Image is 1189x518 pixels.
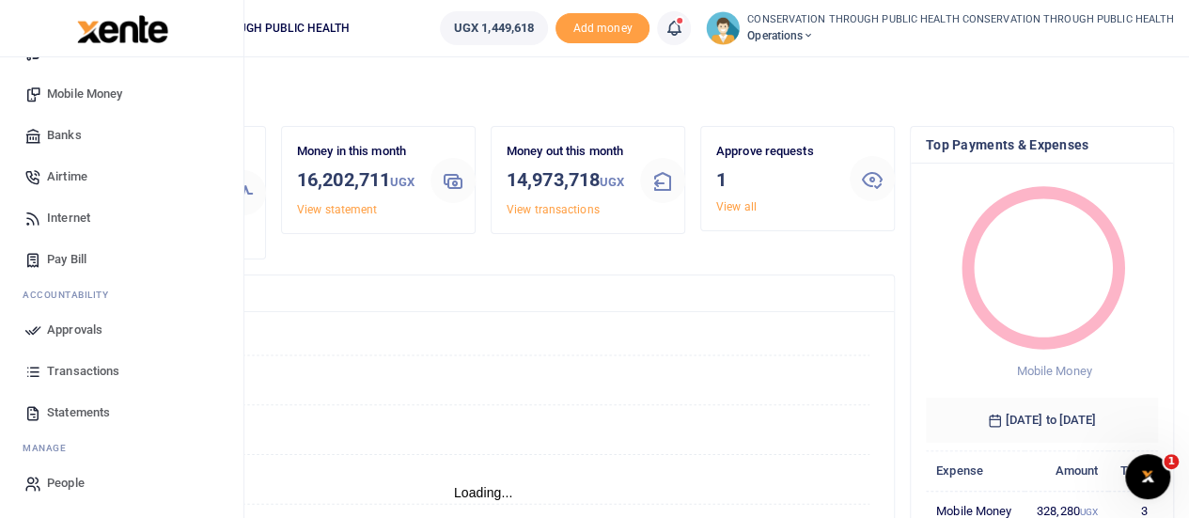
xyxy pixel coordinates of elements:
p: Money out this month [507,142,625,162]
a: profile-user CONSERVATION THROUGH PUBLIC HEALTH CONSERVATION THROUGH PUBLIC HEALTH Operations [706,11,1174,45]
a: Mobile Money [15,73,228,115]
span: 1 [1164,454,1179,469]
small: UGX [390,175,415,189]
span: Transactions [47,362,119,381]
span: Approvals [47,321,102,339]
a: Approvals [15,309,228,351]
h6: [DATE] to [DATE] [926,398,1158,443]
small: UGX [1080,507,1098,517]
a: View all [716,200,757,213]
span: Mobile Money [47,85,122,103]
span: Internet [47,209,90,228]
span: Banks [47,126,82,145]
iframe: Intercom live chat [1125,454,1170,499]
h3: 1 [716,165,835,194]
img: logo-large [77,15,168,43]
h3: 14,973,718 [507,165,625,196]
h4: Transactions Overview [87,283,879,304]
img: profile-user [706,11,740,45]
a: View transactions [507,203,600,216]
a: Add money [555,20,649,34]
th: Amount [1025,450,1108,491]
a: Internet [15,197,228,239]
a: Transactions [15,351,228,392]
h4: Top Payments & Expenses [926,134,1158,155]
span: Operations [747,27,1174,44]
a: Banks [15,115,228,156]
span: Statements [47,403,110,422]
p: Approve requests [716,142,835,162]
small: UGX [600,175,624,189]
li: Toup your wallet [555,13,649,44]
h4: Hello CONSERVATION [71,81,1174,102]
span: Mobile Money [1016,364,1091,378]
a: People [15,463,228,504]
a: Pay Bill [15,239,228,280]
li: Ac [15,280,228,309]
h3: 16,202,711 [297,165,415,196]
span: People [47,474,85,493]
a: View statement [297,203,377,216]
a: logo-small logo-large logo-large [75,21,168,35]
span: Add money [555,13,649,44]
a: Airtime [15,156,228,197]
span: countability [37,288,108,302]
p: Money in this month [297,142,415,162]
span: Pay Bill [47,250,86,269]
small: CONSERVATION THROUGH PUBLIC HEALTH CONSERVATION THROUGH PUBLIC HEALTH [747,12,1174,28]
th: Expense [926,450,1025,491]
th: Txns [1108,450,1158,491]
a: Statements [15,392,228,433]
text: Loading... [454,485,513,500]
li: Wallet ballance [432,11,555,45]
span: anage [32,441,67,455]
span: UGX 1,449,618 [454,19,534,38]
span: Airtime [47,167,87,186]
a: UGX 1,449,618 [440,11,548,45]
li: M [15,433,228,463]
